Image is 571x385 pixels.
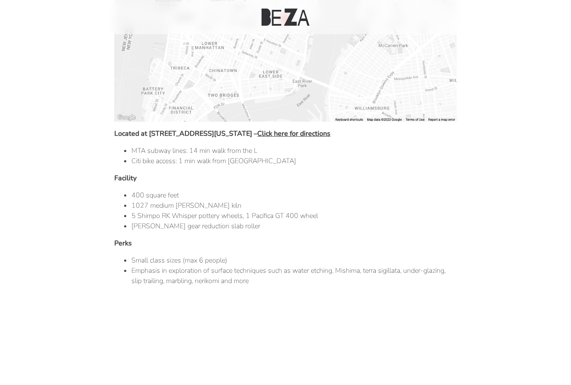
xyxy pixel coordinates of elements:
li: 5 Shimpo RK Whisper pottery wheels, 1 Pacifica GT 400 wheel [131,211,457,221]
a: Click here for directions [257,129,330,138]
li: Small class sizes (max 6 people) [131,255,457,266]
li: [PERSON_NAME] gear reduction slab roller [131,221,457,231]
strong: Located at [STREET_ADDRESS][US_STATE] – [114,129,330,138]
li: Citi bike access: 1 min walk from [GEOGRAPHIC_DATA] [131,156,457,166]
strong: Perks [114,239,132,248]
li: MTA subway lines: 14 min walk from the L [131,146,457,156]
img: Beza Studio Logo [262,9,309,26]
strong: Facility [114,173,137,183]
li: 400 square feet [131,190,457,200]
li: 1027 medium [PERSON_NAME] kiln [131,200,457,211]
li: Emphasis in exploration of surface techniques such as water etching. Mishima, terra sigillata, un... [131,266,457,286]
